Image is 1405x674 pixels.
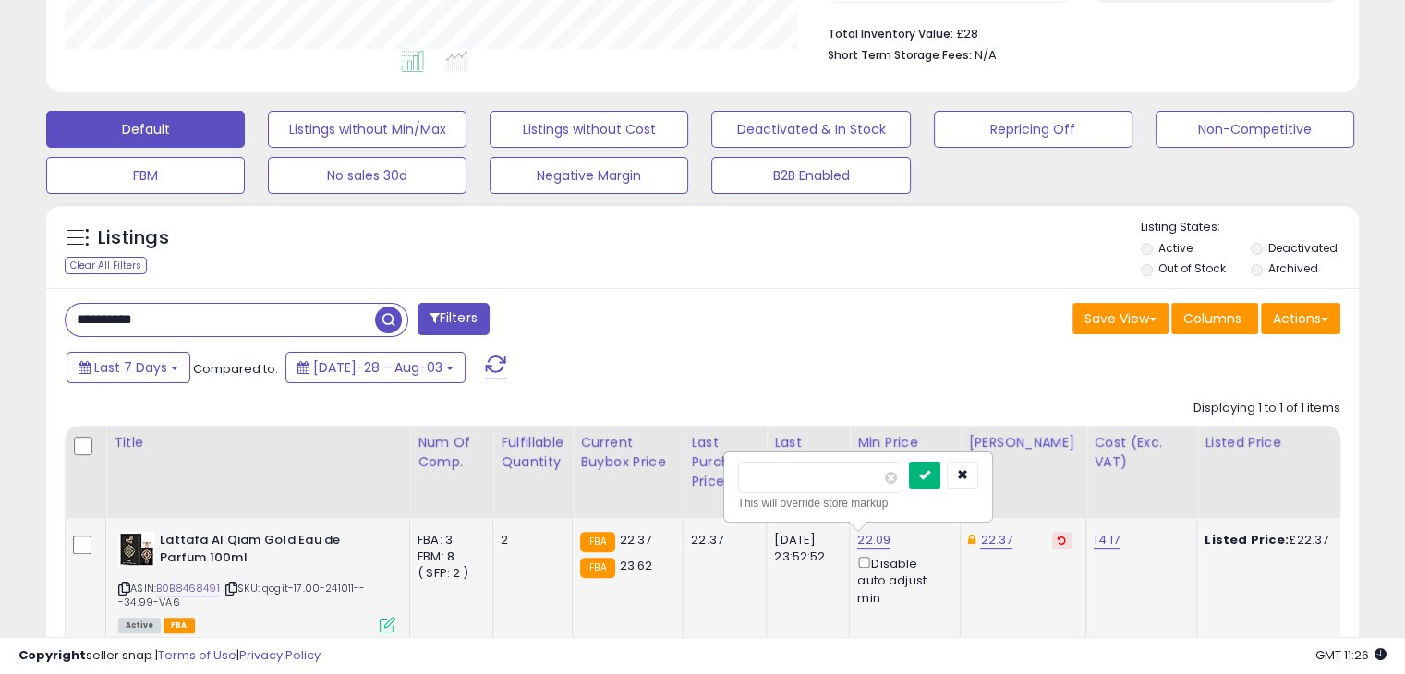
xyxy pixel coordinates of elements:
[857,553,946,607] div: Disable auto adjust min
[580,433,675,472] div: Current Buybox Price
[239,646,321,664] a: Privacy Policy
[980,531,1012,549] a: 22.37
[1072,303,1169,334] button: Save View
[418,303,490,335] button: Filters
[193,360,278,378] span: Compared to:
[711,157,910,194] button: B2B Enabled
[67,352,190,383] button: Last 7 Days
[1205,532,1358,548] div: £22.37
[1193,400,1340,417] div: Displaying 1 to 1 of 1 items
[934,111,1132,148] button: Repricing Off
[46,111,245,148] button: Default
[418,532,478,548] div: FBA: 3
[418,548,478,565] div: FBM: 8
[118,532,395,631] div: ASIN:
[164,618,195,633] span: FBA
[1205,531,1289,548] b: Listed Price:
[738,494,978,512] div: This will override store markup
[691,532,752,548] div: 22.37
[268,111,466,148] button: Listings without Min/Max
[620,531,652,548] span: 22.37
[490,157,688,194] button: Negative Margin
[580,558,614,578] small: FBA
[268,157,466,194] button: No sales 30d
[828,47,972,63] b: Short Term Storage Fees:
[98,225,169,251] h5: Listings
[1205,433,1364,452] div: Listed Price
[1156,111,1354,148] button: Non-Competitive
[968,433,1078,452] div: [PERSON_NAME]
[490,111,688,148] button: Listings without Cost
[18,646,86,664] strong: Copyright
[711,111,910,148] button: Deactivated & In Stock
[1261,303,1340,334] button: Actions
[65,257,147,274] div: Clear All Filters
[156,581,220,596] a: B0B8468491
[857,433,952,452] div: Min Price
[1158,260,1226,276] label: Out of Stock
[774,532,835,565] div: [DATE] 23:52:52
[857,531,890,549] a: 22.09
[118,532,155,567] img: 414sYswsumL._SL40_.jpg
[1158,240,1193,256] label: Active
[1267,260,1317,276] label: Archived
[580,532,614,552] small: FBA
[1267,240,1337,256] label: Deactivated
[118,618,161,633] span: All listings currently available for purchase on Amazon
[501,532,558,548] div: 2
[158,646,236,664] a: Terms of Use
[828,21,1326,43] li: £28
[774,433,842,511] div: Last Purchase Date (GMT)
[114,433,402,452] div: Title
[418,565,478,582] div: ( SFP: 2 )
[46,157,245,194] button: FBM
[1171,303,1258,334] button: Columns
[1315,646,1387,664] span: 2025-08-11 11:26 GMT
[1094,433,1189,472] div: Cost (Exc. VAT)
[691,433,758,491] div: Last Purchase Price
[418,433,485,472] div: Num of Comp.
[1094,531,1120,549] a: 14.17
[620,557,653,574] span: 23.62
[285,352,466,383] button: [DATE]-28 - Aug-03
[1141,219,1359,236] p: Listing States:
[975,46,997,64] span: N/A
[94,358,167,377] span: Last 7 Days
[501,433,564,472] div: Fulfillable Quantity
[1183,309,1241,328] span: Columns
[18,647,321,665] div: seller snap | |
[160,532,384,571] b: Lattafa Al Qiam Gold Eau de Parfum 100ml
[118,581,366,608] span: | SKU: qogit-17.00-241011---34.99-VA6
[828,26,953,42] b: Total Inventory Value:
[313,358,442,377] span: [DATE]-28 - Aug-03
